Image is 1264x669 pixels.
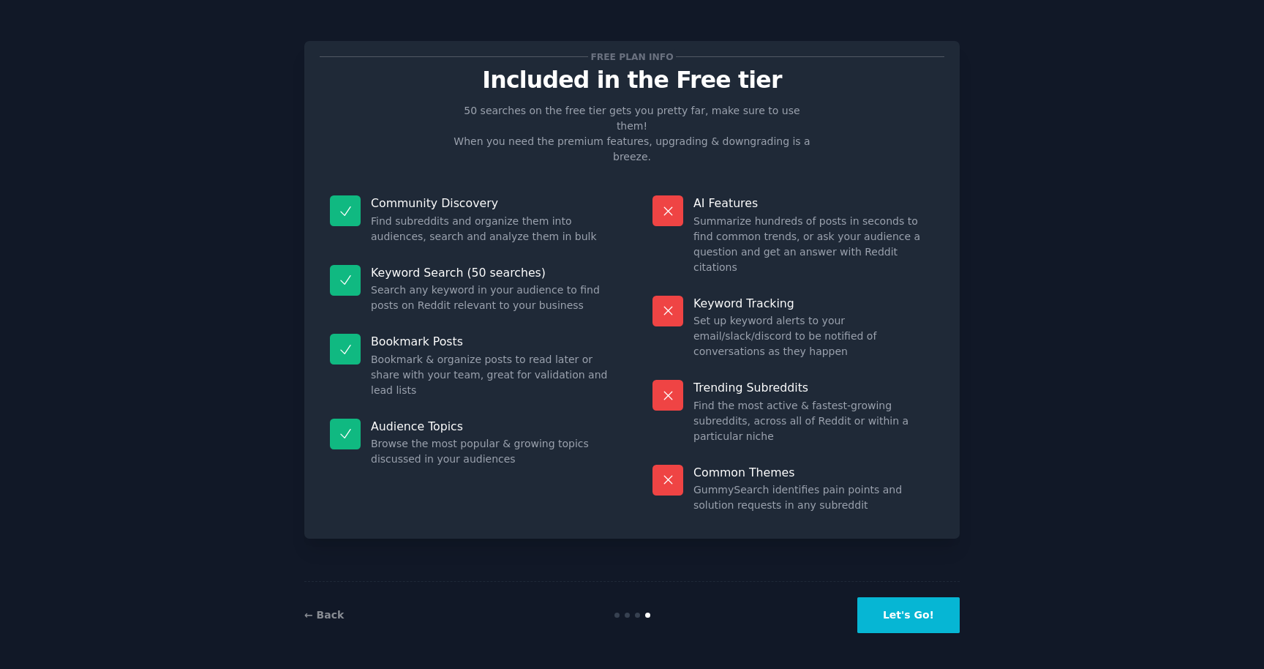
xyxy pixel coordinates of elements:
[371,334,612,349] p: Bookmark Posts
[693,296,934,311] p: Keyword Tracking
[371,214,612,244] dd: Find subreddits and organize them into audiences, search and analyze them in bulk
[693,313,934,359] dd: Set up keyword alerts to your email/slack/discord to be notified of conversations as they happen
[371,283,612,313] dd: Search any keyword in your audience to find posts on Reddit relevant to your business
[371,436,612,467] dd: Browse the most popular & growing topics discussed in your audiences
[448,103,816,165] p: 50 searches on the free tier gets you pretty far, make sure to use them! When you need the premiu...
[693,482,934,513] dd: GummySearch identifies pain points and solution requests in any subreddit
[693,398,934,444] dd: Find the most active & fastest-growing subreddits, across all of Reddit or within a particular niche
[693,380,934,395] p: Trending Subreddits
[588,49,676,64] span: Free plan info
[857,597,960,633] button: Let's Go!
[693,195,934,211] p: AI Features
[320,67,944,93] p: Included in the Free tier
[371,419,612,434] p: Audience Topics
[371,195,612,211] p: Community Discovery
[304,609,344,621] a: ← Back
[371,352,612,398] dd: Bookmark & organize posts to read later or share with your team, great for validation and lead lists
[693,465,934,480] p: Common Themes
[693,214,934,275] dd: Summarize hundreds of posts in seconds to find common trends, or ask your audience a question and...
[371,265,612,280] p: Keyword Search (50 searches)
